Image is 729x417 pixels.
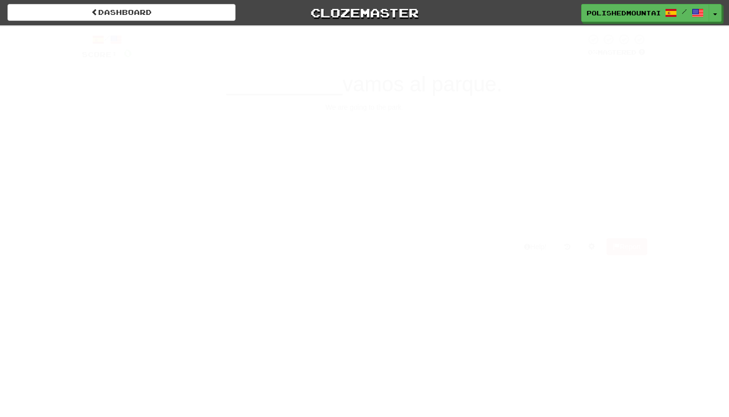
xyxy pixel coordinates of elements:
span: 0 [123,47,132,59]
a: Dashboard [7,4,236,21]
span: vamos al parque. [343,72,502,96]
button: Round history (alt+y) [558,238,577,255]
span: Nosotros [238,133,299,148]
span: 0 % [588,48,598,56]
div: We are going to the park. [82,102,647,112]
button: 1.Nosotros [174,119,357,162]
div: / [82,33,132,46]
button: 3.Vosotras [174,176,357,219]
button: 2.Yo [372,119,555,162]
small: 2 . [452,139,458,147]
a: PolishedMountain9621 / [581,4,709,22]
button: 4.[PERSON_NAME] [372,176,555,219]
span: __________ [227,72,343,96]
button: Report [607,238,647,255]
span: PolishedMountain9621 [587,8,660,17]
small: 3 . [233,196,239,204]
span: Score: [82,50,118,59]
span: Vosotras [239,190,298,206]
a: Clozemaster [250,4,479,21]
small: 4 . [403,196,409,204]
span: [PERSON_NAME] [408,190,525,206]
button: Help! [518,238,553,255]
span: Yo [458,133,475,148]
span: / [682,8,687,15]
div: Mastered [586,48,647,57]
small: 1 . [232,139,238,147]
